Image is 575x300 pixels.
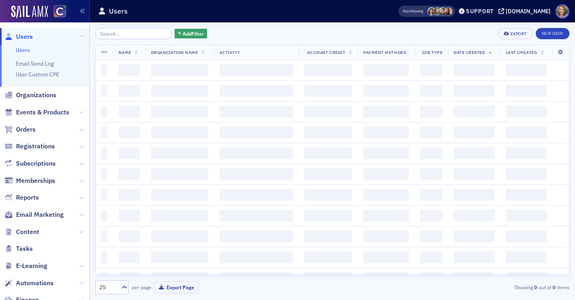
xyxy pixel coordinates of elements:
span: ‌ [420,85,442,97]
a: Content [4,228,39,236]
span: ‌ [119,85,140,97]
span: ‌ [304,251,352,263]
span: ‌ [219,126,293,138]
span: ‌ [420,230,442,242]
span: Memberships [16,176,55,185]
span: Name [119,50,131,55]
span: ‌ [219,85,293,97]
span: ‌ [101,189,107,201]
span: ‌ [363,168,409,180]
span: ‌ [119,272,140,284]
span: Activity [219,50,240,55]
span: Date Created [454,50,485,55]
span: ‌ [454,147,495,159]
a: Events & Products [4,108,69,117]
span: ‌ [420,210,442,222]
span: Pamela Galey-Coleman [438,7,447,16]
span: ‌ [119,168,140,180]
div: Support [466,8,494,15]
span: ‌ [506,210,547,222]
span: ‌ [151,147,208,159]
span: Stacy Svendsen [427,7,436,16]
span: ‌ [363,126,409,138]
span: Last Updated [506,50,537,55]
span: Events & Products [16,108,69,117]
span: ‌ [304,85,352,97]
span: ‌ [420,64,442,76]
span: Organizations [16,91,56,100]
a: View Homepage [48,5,66,19]
span: ‌ [506,168,547,180]
span: Registrations [16,142,55,151]
a: Memberships [4,176,55,185]
span: ‌ [119,230,140,242]
span: Job Type [422,50,442,55]
span: ‌ [420,272,442,284]
a: Email Marketing [4,210,64,219]
span: ‌ [304,168,352,180]
span: Content [16,228,39,236]
span: ‌ [363,230,409,242]
span: ‌ [304,230,352,242]
span: ‌ [151,126,208,138]
span: ‌ [304,126,352,138]
span: ‌ [101,64,107,76]
div: Also [403,8,410,14]
span: ‌ [363,85,409,97]
span: ‌ [363,64,409,76]
span: ‌ [506,147,547,159]
span: ‌ [454,189,495,201]
span: ‌ [454,210,495,222]
a: Organizations [4,91,56,100]
a: Registrations [4,142,55,151]
a: Orders [4,125,36,134]
span: Viewing [403,8,423,14]
span: ‌ [454,85,495,97]
img: SailAMX [11,6,48,18]
span: ‌ [506,272,547,284]
span: Organization Name [151,50,198,55]
span: ‌ [363,272,409,284]
button: Export Page [154,281,199,294]
span: ‌ [506,126,547,138]
span: ‌ [101,210,107,222]
span: ‌ [304,147,352,159]
span: ‌ [506,85,547,97]
span: Reports [16,193,39,202]
div: 25 [99,283,117,292]
span: ‌ [304,272,352,284]
span: ‌ [119,64,140,76]
span: Add Filter [183,30,204,37]
span: ‌ [219,251,293,263]
span: ‌ [304,106,352,118]
span: ‌ [304,189,352,201]
span: ‌ [363,147,409,159]
button: [DOMAIN_NAME] [499,8,553,14]
span: ‌ [119,126,140,138]
span: ‌ [151,230,208,242]
a: E-Learning [4,262,47,270]
span: ‌ [420,126,442,138]
span: Automations [16,279,54,288]
a: New User [536,28,569,39]
span: ‌ [506,189,547,201]
span: ‌ [363,210,409,222]
span: E-Learning [16,262,47,270]
a: Users [16,46,30,54]
span: ‌ [101,251,107,263]
span: ‌ [151,85,208,97]
span: ‌ [506,106,547,118]
span: Orders [16,125,36,134]
input: Search… [95,28,172,39]
span: ‌ [420,147,442,159]
span: ‌ [119,189,140,201]
span: ‌ [506,251,547,263]
span: ‌ [219,230,293,242]
div: Export [511,32,527,36]
span: ‌ [420,106,442,118]
span: ‌ [219,168,293,180]
span: ‌ [363,189,409,201]
span: ‌ [101,272,107,284]
span: Profile [555,4,569,18]
span: ‌ [454,272,495,284]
